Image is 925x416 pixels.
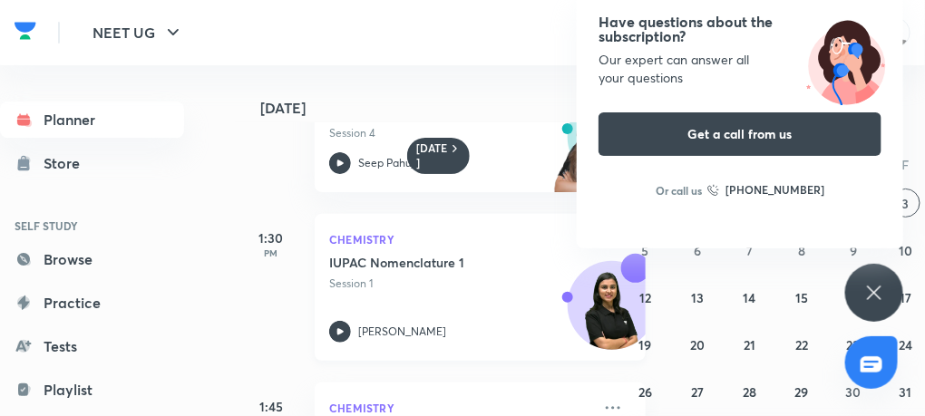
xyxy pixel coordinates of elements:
button: October 7, 2025 [735,236,764,265]
p: Session 1 [329,276,591,292]
abbr: October 22, 2025 [795,336,808,353]
abbr: October 24, 2025 [899,336,912,353]
button: October 14, 2025 [735,283,764,312]
abbr: October 13, 2025 [691,289,704,306]
p: Seep Pahuja [358,155,421,171]
abbr: October 19, 2025 [639,336,652,353]
h5: 1:45 [235,397,307,416]
button: Get a call from us [599,112,881,156]
abbr: October 27, 2025 [691,383,704,401]
button: October 23, 2025 [839,330,868,359]
abbr: Friday [902,156,910,173]
p: Session 4 [329,125,591,141]
img: unacademy [546,85,646,210]
button: October 12, 2025 [631,283,660,312]
img: ttu_illustration_new.svg [789,15,903,105]
abbr: October 31, 2025 [900,383,912,401]
button: October 10, 2025 [891,236,920,265]
abbr: October 6, 2025 [694,242,701,259]
p: Or call us [656,182,702,198]
abbr: October 8, 2025 [798,242,805,259]
button: October 8, 2025 [787,236,816,265]
button: October 5, 2025 [631,236,660,265]
button: October 13, 2025 [683,283,712,312]
abbr: October 20, 2025 [690,336,705,353]
h5: IUPAC Nomenclature 1 [329,254,555,272]
button: October 31, 2025 [891,377,920,406]
button: October 3, 2025 [891,189,920,218]
h6: [PHONE_NUMBER] [725,181,824,199]
img: Company Logo [15,17,36,44]
abbr: October 9, 2025 [850,242,857,259]
abbr: October 12, 2025 [639,289,651,306]
h4: Have questions about the subscription? [599,15,881,44]
abbr: October 30, 2025 [846,383,862,401]
p: PM [235,247,307,258]
div: Store [44,152,91,174]
abbr: October 26, 2025 [638,383,652,401]
button: October 30, 2025 [839,377,868,406]
abbr: October 29, 2025 [794,383,808,401]
button: October 27, 2025 [683,377,712,406]
button: October 17, 2025 [891,283,920,312]
abbr: October 5, 2025 [642,242,649,259]
button: October 19, 2025 [631,330,660,359]
abbr: October 14, 2025 [744,289,756,306]
button: October 16, 2025 [839,283,868,312]
p: [PERSON_NAME] [358,324,446,340]
button: October 21, 2025 [735,330,764,359]
p: Chemistry [329,228,591,250]
button: October 26, 2025 [631,377,660,406]
abbr: October 17, 2025 [900,289,911,306]
button: October 9, 2025 [839,236,868,265]
h6: [DATE] [416,141,448,170]
button: NEET UG [82,15,195,51]
h4: [DATE] [260,101,664,115]
abbr: October 28, 2025 [743,383,756,401]
button: October 24, 2025 [891,330,920,359]
abbr: October 16, 2025 [847,289,860,306]
button: October 22, 2025 [787,330,816,359]
abbr: October 23, 2025 [847,336,861,353]
button: October 6, 2025 [683,236,712,265]
abbr: October 7, 2025 [746,242,753,259]
abbr: October 21, 2025 [744,336,755,353]
button: October 28, 2025 [735,377,764,406]
h5: 1:30 [235,228,307,247]
button: October 20, 2025 [683,330,712,359]
a: [PHONE_NUMBER] [707,181,824,199]
abbr: October 10, 2025 [899,242,912,259]
button: October 29, 2025 [787,377,816,406]
div: Our expert can answer all your questions [599,51,881,87]
img: Avatar [569,271,656,358]
abbr: October 3, 2025 [902,195,910,212]
abbr: October 15, 2025 [795,289,808,306]
button: October 15, 2025 [787,283,816,312]
a: Company Logo [15,17,36,49]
